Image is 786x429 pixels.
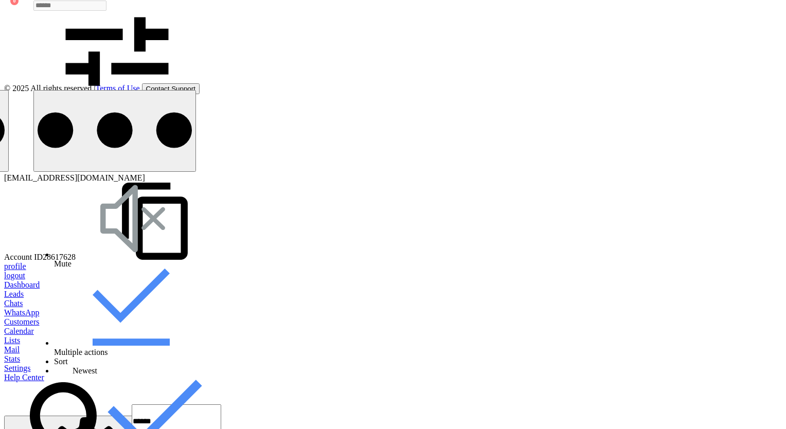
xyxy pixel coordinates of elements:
[4,299,782,308] a: Chats
[4,173,782,183] div: [EMAIL_ADDRESS][DOMAIN_NAME]
[4,327,782,336] a: Calendar
[4,290,782,299] a: Leads
[4,308,782,317] a: WhatsApp
[4,336,782,345] a: Lists
[4,373,782,382] a: Help Center
[4,354,782,364] a: Stats
[4,345,782,354] a: Mail
[4,317,782,327] a: Customers
[4,364,782,373] a: Settings
[4,280,782,290] a: Dashboard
